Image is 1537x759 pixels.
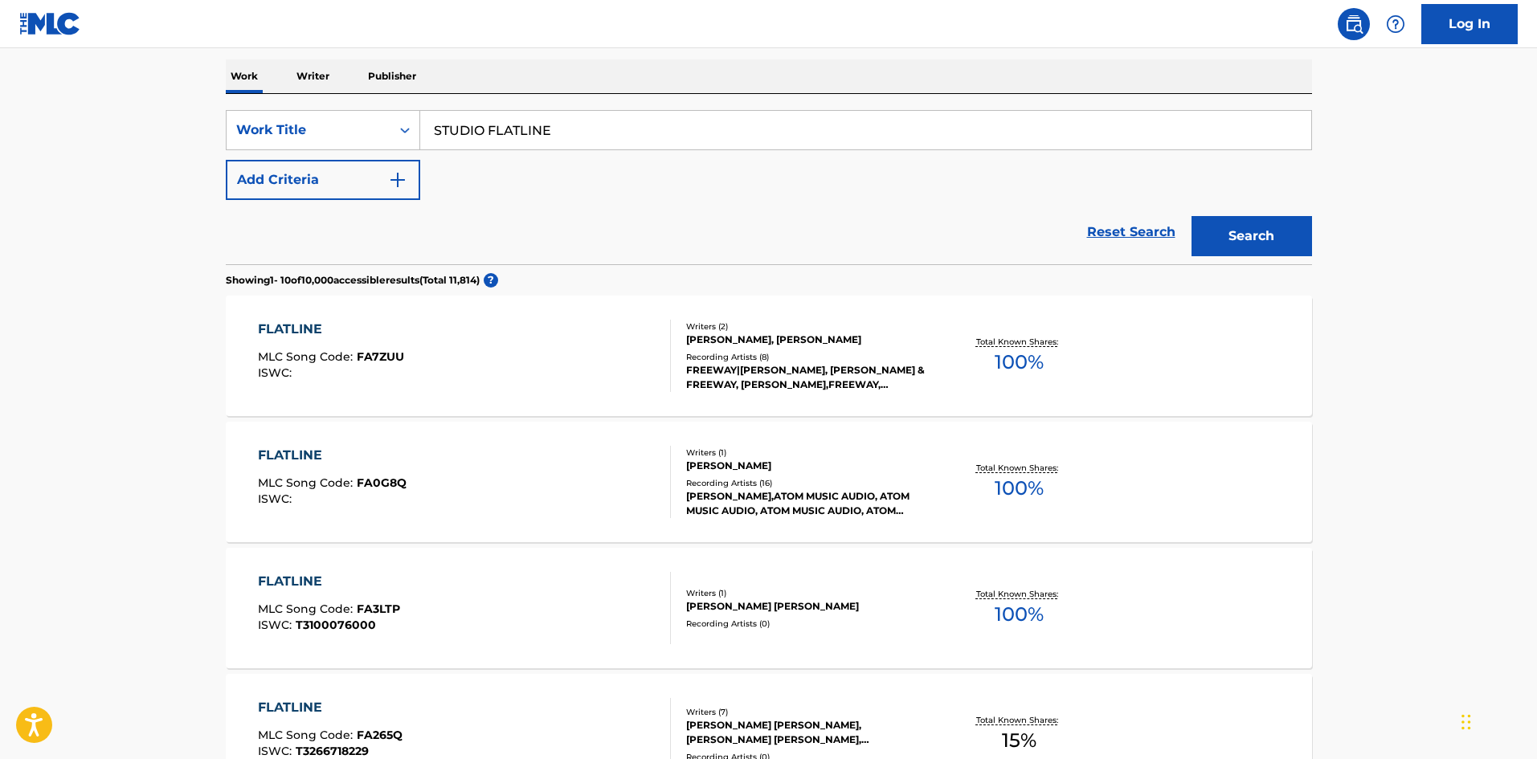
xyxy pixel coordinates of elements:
span: ISWC : [258,618,296,632]
div: Writers ( 1 ) [686,447,929,459]
div: [PERSON_NAME] [686,459,929,473]
div: FLATLINE [258,698,403,717]
button: Search [1192,216,1312,256]
span: ? [484,273,498,288]
span: 100 % [995,600,1044,629]
iframe: Chat Widget [1457,682,1537,759]
div: Writers ( 1 ) [686,587,929,599]
div: [PERSON_NAME],ATOM MUSIC AUDIO, ATOM MUSIC AUDIO, ATOM MUSIC AUDIO, ATOM MUSIC AUDIO, ATOM MUSIC ... [686,489,929,518]
div: [PERSON_NAME] [PERSON_NAME] [686,599,929,614]
div: Work Title [236,120,381,140]
p: Total Known Shares: [976,462,1062,474]
p: Total Known Shares: [976,336,1062,348]
div: [PERSON_NAME], [PERSON_NAME] [686,333,929,347]
p: Publisher [363,59,421,93]
a: FLATLINEMLC Song Code:FA7ZUUISWC:Writers (2)[PERSON_NAME], [PERSON_NAME]Recording Artists (8)FREE... [226,296,1312,416]
span: FA7ZUU [357,349,404,364]
span: T3100076000 [296,618,376,632]
a: Public Search [1338,8,1370,40]
div: FREEWAY|[PERSON_NAME], [PERSON_NAME] & FREEWAY, [PERSON_NAME],FREEWAY, [PERSON_NAME] & FREEWAY, [... [686,363,929,392]
span: FA265Q [357,728,403,742]
form: Search Form [226,110,1312,264]
span: MLC Song Code : [258,728,357,742]
span: FA3LTP [357,602,400,616]
p: Writer [292,59,334,93]
div: FLATLINE [258,446,407,465]
span: MLC Song Code : [258,349,357,364]
span: MLC Song Code : [258,602,357,616]
div: Recording Artists ( 0 ) [686,618,929,630]
img: 9d2ae6d4665cec9f34b9.svg [388,170,407,190]
div: Help [1380,8,1412,40]
div: FLATLINE [258,572,400,591]
span: ISWC : [258,365,296,380]
button: Add Criteria [226,160,420,200]
div: FLATLINE [258,320,404,339]
a: FLATLINEMLC Song Code:FA3LTPISWC:T3100076000Writers (1)[PERSON_NAME] [PERSON_NAME]Recording Artis... [226,548,1312,668]
span: 100 % [995,348,1044,377]
img: search [1344,14,1363,34]
div: Writers ( 2 ) [686,320,929,333]
div: Recording Artists ( 8 ) [686,351,929,363]
a: Reset Search [1079,214,1183,250]
p: Work [226,59,263,93]
div: Drag [1461,698,1471,746]
span: 100 % [995,474,1044,503]
div: Recording Artists ( 16 ) [686,477,929,489]
span: ISWC : [258,492,296,506]
span: T3266718229 [296,744,369,758]
p: Total Known Shares: [976,588,1062,600]
span: MLC Song Code : [258,475,357,490]
span: ISWC : [258,744,296,758]
a: FLATLINEMLC Song Code:FA0G8QISWC:Writers (1)[PERSON_NAME]Recording Artists (16)[PERSON_NAME],ATOM... [226,422,1312,542]
p: Showing 1 - 10 of 10,000 accessible results (Total 11,814 ) [226,273,480,288]
p: Total Known Shares: [976,714,1062,726]
a: Log In [1421,4,1518,44]
img: MLC Logo [19,12,81,35]
span: 15 % [1002,726,1036,755]
span: FA0G8Q [357,475,407,490]
div: Writers ( 7 ) [686,706,929,718]
div: [PERSON_NAME] [PERSON_NAME], [PERSON_NAME] [PERSON_NAME], [PERSON_NAME], [PERSON_NAME] [PERSON_NA... [686,718,929,747]
img: help [1386,14,1405,34]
